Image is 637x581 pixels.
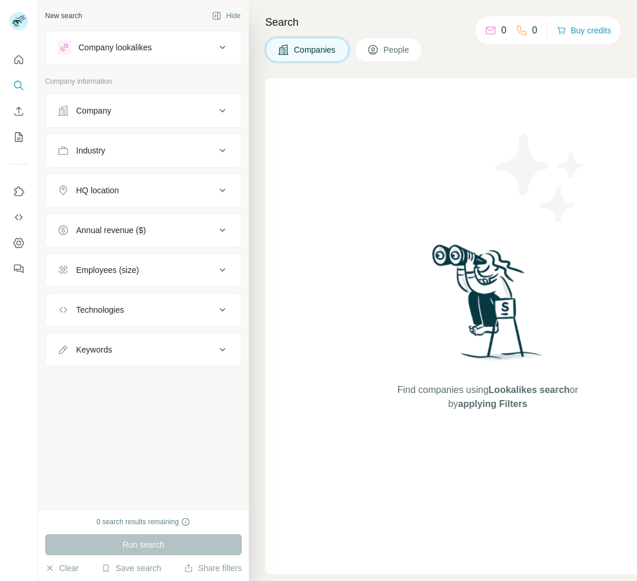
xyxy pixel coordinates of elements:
div: Technologies [76,304,124,316]
button: Hide [204,7,249,25]
div: 0 search results remaining [97,517,191,527]
button: Keywords [46,336,241,364]
span: Companies [294,44,337,56]
p: Company information [45,76,242,87]
button: Clear [45,562,78,574]
button: Employees (size) [46,256,241,284]
button: Buy credits [557,22,611,39]
button: Quick start [9,49,28,70]
div: Annual revenue ($) [76,224,146,236]
button: Company lookalikes [46,33,241,61]
span: Lookalikes search [488,385,570,395]
span: People [383,44,410,56]
div: New search [45,11,82,21]
span: applying Filters [458,399,527,409]
span: Find companies using or by [394,383,581,411]
h4: Search [265,14,623,30]
button: Annual revenue ($) [46,216,241,244]
button: Feedback [9,258,28,279]
div: Industry [76,145,105,156]
button: Share filters [184,562,242,574]
img: Surfe Illustration - Stars [488,125,593,231]
button: My lists [9,127,28,148]
button: Enrich CSV [9,101,28,122]
button: Technologies [46,296,241,324]
div: Keywords [76,344,112,356]
div: Company [76,105,111,117]
div: Employees (size) [76,264,139,276]
button: Use Surfe on LinkedIn [9,181,28,202]
div: Company lookalikes [78,42,152,53]
button: Dashboard [9,233,28,254]
button: HQ location [46,176,241,204]
button: Search [9,75,28,96]
button: Use Surfe API [9,207,28,228]
button: Save search [101,562,161,574]
img: Surfe Illustration - Woman searching with binoculars [427,241,549,372]
div: HQ location [76,184,119,196]
button: Industry [46,136,241,165]
p: 0 [501,23,506,37]
p: 0 [532,23,537,37]
button: Company [46,97,241,125]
